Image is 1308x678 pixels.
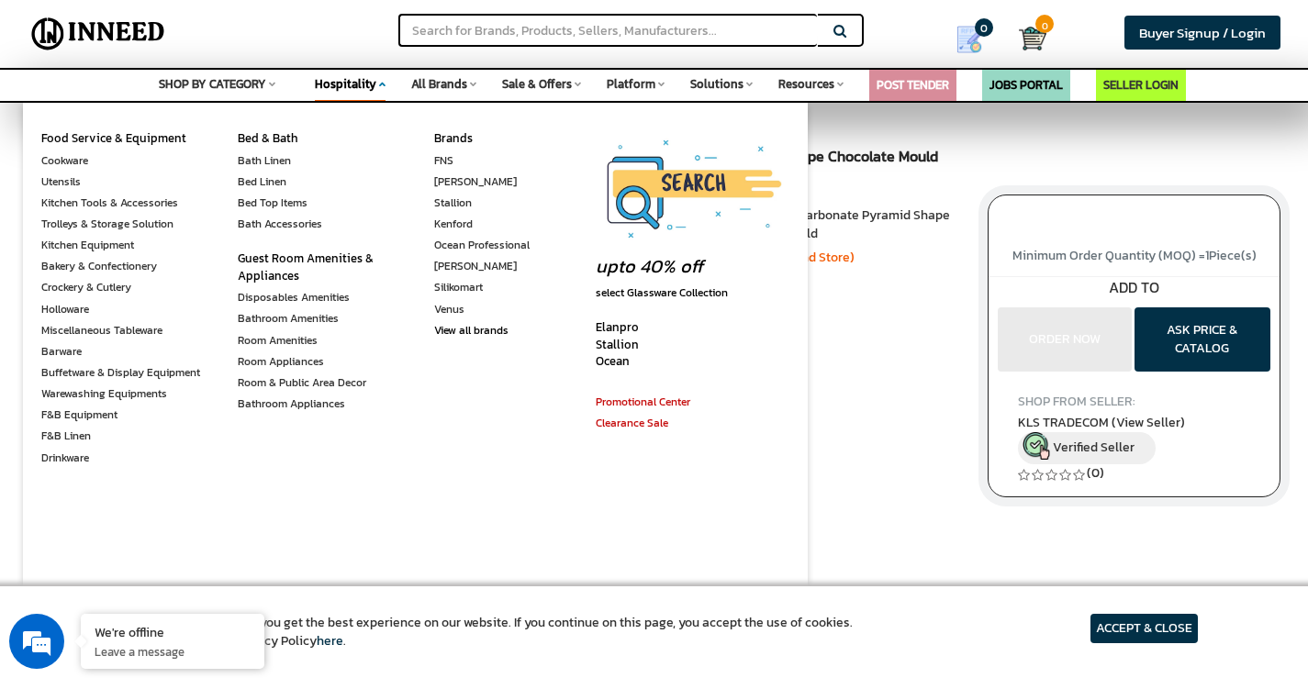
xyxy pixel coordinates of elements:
span: Verified Seller [1053,437,1135,456]
span: All Brands [411,75,467,93]
span: Sale & Offers [502,75,572,93]
img: Show My Quotes [956,26,983,53]
a: here [317,631,343,650]
span: Minimum Order Quantity (MOQ) = Piece(s) [1012,246,1257,265]
span: 0 [1035,15,1054,33]
div: Minimize live chat window [301,9,345,53]
div: We're offline [95,623,251,640]
div: Space [315,94,386,104]
li: M512 [721,272,960,291]
input: Search for Brands, Products, Sellers, Manufacturers... [398,14,817,47]
img: logo_Zg8I0qSkbAqR2WFHt3p6CTuqpyXMFPubPcD2OT02zFN43Cy9FUNNG3NEPhM_Q1qe_.png [31,110,77,120]
span: Resources [778,75,834,93]
article: We use cookies to ensure you get the best experience on our website. If you continue on this page... [110,614,853,650]
a: KLS TRADECOM (View Seller) Verified Seller [1018,413,1250,464]
span: Platform [607,75,655,93]
article: ACCEPT & CLOSE [1090,614,1198,643]
span: Hospitality [315,75,376,93]
li: JKV M512 Polycarbonate Pyramid Shape Chocolate Mould [721,206,960,243]
div: ADD TO [989,277,1280,298]
span: 1 [1205,246,1209,265]
a: POST TENDER [877,76,949,94]
span: KLS TRADECOM (View Seller) [1018,413,1185,432]
h4: SHOP FROM SELLER: [1018,395,1250,408]
span: 0 [975,18,993,37]
a: Cart 0 [1019,18,1032,59]
img: Cart [1019,25,1046,52]
img: inneed-verified-seller-icon.png [1023,432,1050,460]
li: 3x7 [721,296,960,315]
div: Leave a message [95,103,308,127]
textarea: Type your message and click 'Submit' [9,469,350,533]
a: Buyer Signup / Login [1124,16,1280,50]
span: SHOP BY CATEGORY [159,75,266,93]
button: ASK PRICE & CATALOG [1135,307,1270,372]
span: Solutions [690,75,743,93]
a: (0) [1087,463,1104,483]
img: Inneed.Market [25,11,172,57]
em: Submit [269,533,333,558]
em: Driven by SalesIQ [144,449,233,461]
span: We are offline. Please leave us a message. [39,215,320,400]
img: salesiqlogo_leal7QplfZFryJ6FIlVepeu7OftD7mt8q6exU6-34PB8prfIgodN67KcxXM9Y7JQ_.png [127,450,140,461]
a: SELLER LOGIN [1103,76,1179,94]
span: Buyer Signup / Login [1139,22,1266,43]
p: Leave a message [95,643,251,660]
a: JOBS PORTAL [989,76,1063,94]
a: my Quotes 0 [933,18,1019,61]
